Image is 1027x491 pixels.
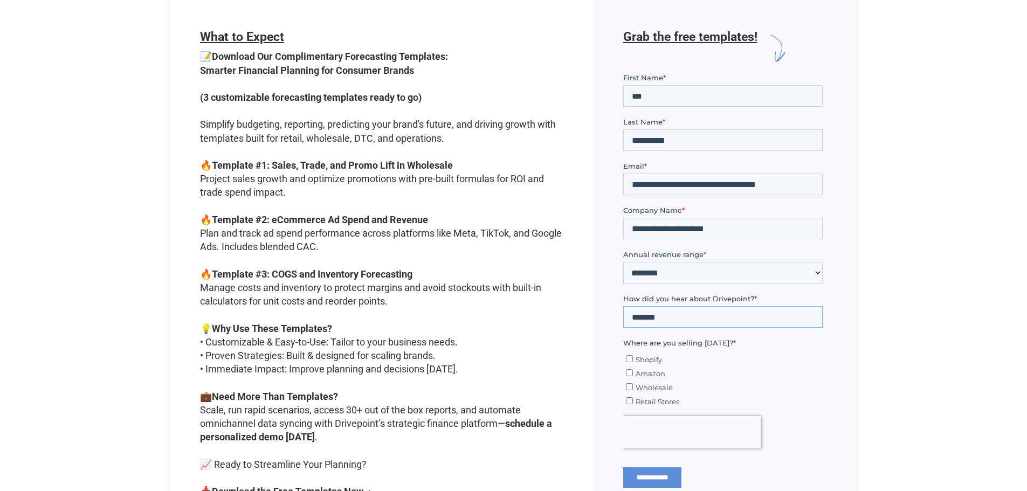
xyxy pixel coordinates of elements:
h6: Grab the free templates! [623,30,757,67]
strong: (3 customizable forecasting templates ready to go) [200,92,422,103]
strong: Why Use These Templates? [212,323,332,334]
strong: Download Our Complimentary Forecasting Templates: Smarter Financial Planning for Consumer Brands [200,51,448,75]
strong: Template #3: COGS and Inventory Forecasting [212,268,412,280]
strong: Template #2: eCommerce Ad Spend and Revenue [212,214,428,225]
img: arrow [757,30,795,67]
strong: Need More Than Templates? [212,391,338,402]
span: What to Expect [200,30,284,44]
strong: Template #1: Sales, Trade, and Promo Lift in Wholesale [212,160,453,171]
